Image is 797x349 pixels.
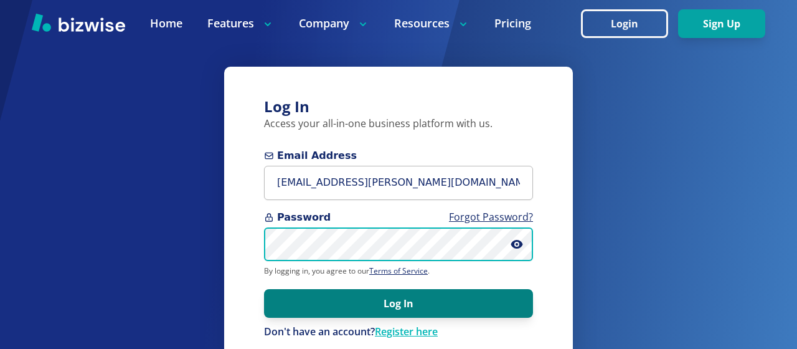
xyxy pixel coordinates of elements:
span: Password [264,210,533,225]
h3: Log In [264,97,533,117]
p: Access your all-in-one business platform with us. [264,117,533,131]
input: you@example.com [264,166,533,200]
p: Resources [394,16,469,31]
a: Pricing [494,16,531,31]
a: Login [581,18,678,30]
p: Don't have an account? [264,325,533,339]
button: Log In [264,289,533,318]
button: Sign Up [678,9,765,38]
p: Company [299,16,369,31]
a: Register here [375,325,438,338]
div: Don't have an account?Register here [264,325,533,339]
img: Bizwise Logo [32,13,125,32]
a: Terms of Service [369,265,428,276]
p: By logging in, you agree to our . [264,266,533,276]
a: Sign Up [678,18,765,30]
span: Email Address [264,148,533,163]
a: Home [150,16,182,31]
a: Forgot Password? [449,210,533,224]
p: Features [207,16,274,31]
button: Login [581,9,668,38]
